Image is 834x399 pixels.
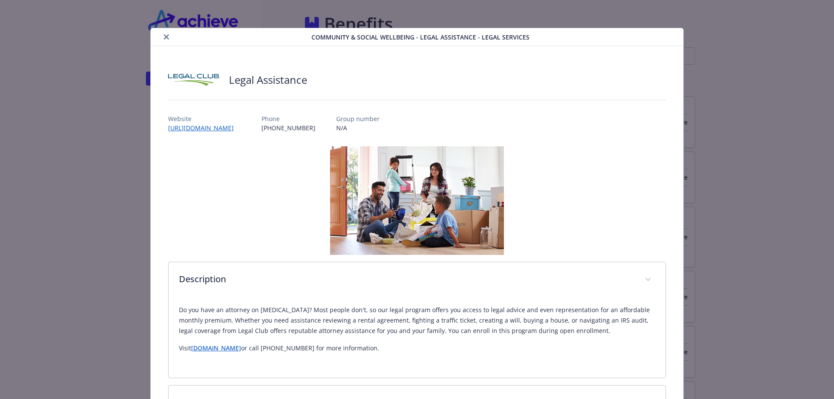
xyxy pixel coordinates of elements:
[168,67,220,93] img: Legal Club of America
[229,73,307,87] h2: Legal Assistance
[168,124,241,132] a: [URL][DOMAIN_NAME]
[179,343,655,353] p: Visit or call [PHONE_NUMBER] for more information.
[179,305,655,336] p: Do you have an attorney on [MEDICAL_DATA]? Most people don't, so our legal program offers you acc...
[311,33,530,42] span: Community & Social Wellbeing - Legal Assistance - Legal Services
[168,114,241,123] p: Website
[336,114,380,123] p: Group number
[261,114,315,123] p: Phone
[330,146,504,255] img: banner
[179,273,635,286] p: Description
[336,123,380,132] p: N/A
[169,262,666,298] div: Description
[261,123,315,132] p: [PHONE_NUMBER]
[161,32,172,42] button: close
[191,344,241,352] a: [DOMAIN_NAME]
[169,298,666,378] div: Description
